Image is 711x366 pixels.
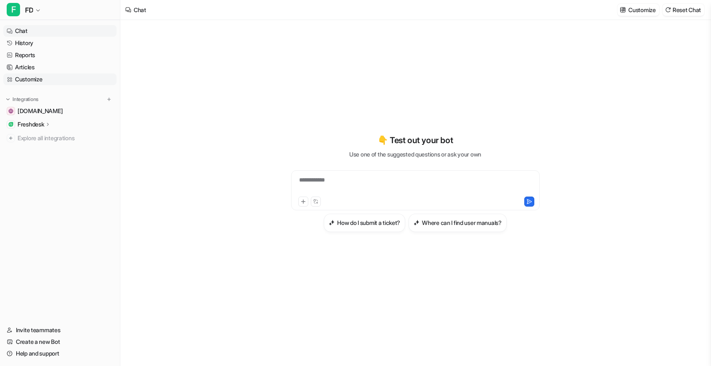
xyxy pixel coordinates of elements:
span: F [7,3,20,16]
span: [DOMAIN_NAME] [18,107,63,115]
a: Invite teammates [3,324,117,336]
img: customize [620,7,626,13]
a: support.xyzreality.com[DOMAIN_NAME] [3,105,117,117]
img: How do I submit a ticket? [329,220,335,226]
button: Reset Chat [663,4,704,16]
a: History [3,37,117,49]
p: Use one of the suggested questions or ask your own [349,150,481,159]
img: expand menu [5,96,11,102]
div: Chat [134,5,146,14]
a: Create a new Bot [3,336,117,348]
h3: How do I submit a ticket? [337,218,400,227]
a: Chat [3,25,117,37]
a: Reports [3,49,117,61]
img: support.xyzreality.com [8,109,13,114]
a: Articles [3,61,117,73]
button: Customize [617,4,659,16]
button: Where can I find user manuals?Where can I find user manuals? [409,214,507,232]
img: reset [665,7,671,13]
p: Freshdesk [18,120,44,129]
img: menu_add.svg [106,96,112,102]
img: explore all integrations [7,134,15,142]
p: 👇 Test out your bot [378,134,453,146]
a: Help and support [3,348,117,359]
p: Customize [628,5,655,14]
p: Integrations [13,96,38,103]
img: Freshdesk [8,122,13,127]
h3: Where can I find user manuals? [422,218,502,227]
button: How do I submit a ticket?How do I submit a ticket? [324,214,405,232]
img: Where can I find user manuals? [414,220,419,226]
a: Customize [3,73,117,85]
button: Integrations [3,95,41,103]
span: FD [25,4,33,16]
span: Explore all integrations [18,131,113,145]
a: Explore all integrations [3,132,117,144]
